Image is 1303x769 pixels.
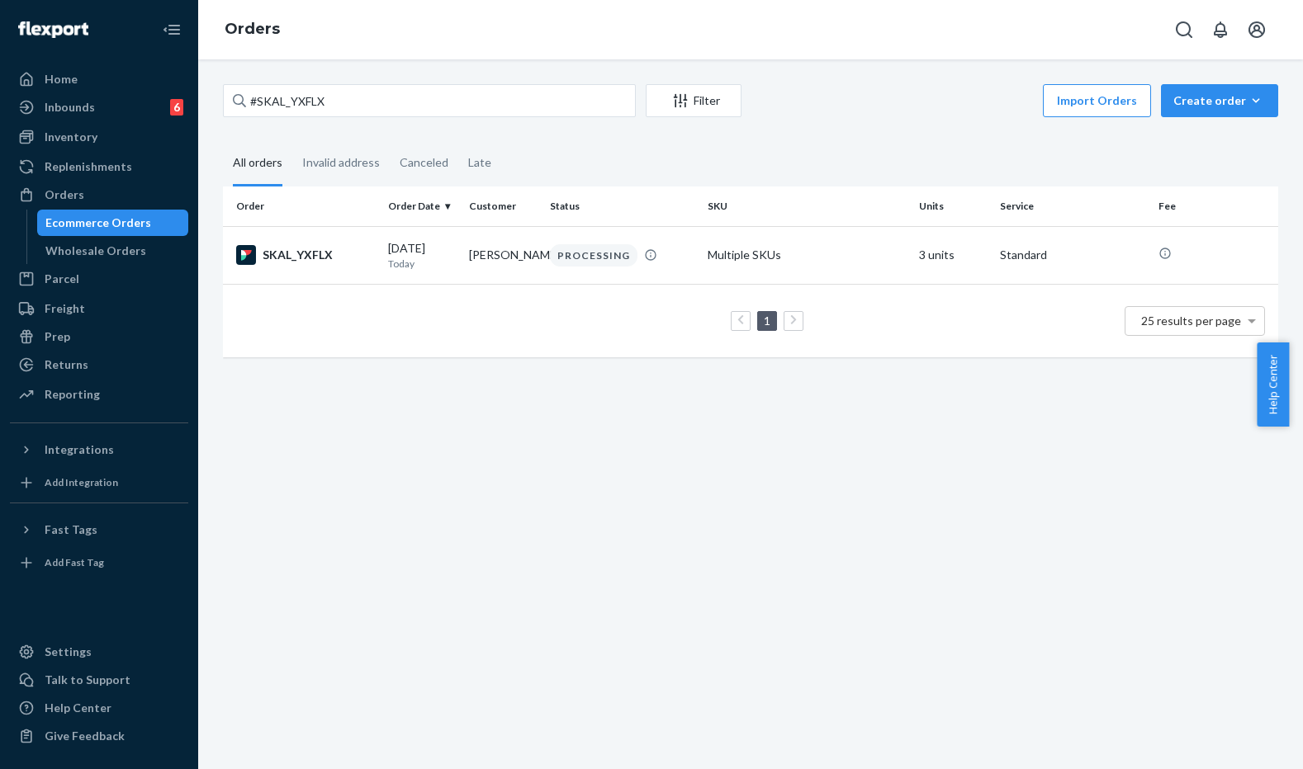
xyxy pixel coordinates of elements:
[10,381,188,408] a: Reporting
[993,186,1152,226] th: Service
[45,271,79,287] div: Parcel
[388,257,456,271] p: Today
[10,667,188,693] button: Talk to Support
[10,94,188,120] a: Inbounds6
[211,6,293,54] ol: breadcrumbs
[10,153,188,180] a: Replenishments
[1043,84,1151,117] button: Import Orders
[45,328,70,345] div: Prep
[10,351,188,378] a: Returns
[223,186,381,226] th: Order
[45,728,125,744] div: Give Feedback
[1152,186,1278,226] th: Fee
[543,186,702,226] th: Status
[37,238,189,264] a: Wholesale Orders
[45,475,118,489] div: Add Integration
[10,323,188,350] a: Prep
[1000,247,1145,263] p: Standard
[45,129,97,145] div: Inventory
[37,210,189,236] a: Ecommerce Orders
[1173,92,1266,109] div: Create order
[45,186,84,203] div: Orders
[45,672,130,688] div: Talk to Support
[10,295,188,322] a: Freight
[170,99,183,116] div: 6
[45,158,132,175] div: Replenishments
[223,84,636,117] input: Search orders
[45,521,97,538] div: Fast Tags
[45,71,78,87] div: Home
[155,13,188,46] button: Close Navigation
[701,186,912,226] th: SKU
[45,644,92,660] div: Settings
[462,226,543,284] td: [PERSON_NAME]
[10,695,188,721] a: Help Center
[468,141,491,184] div: Late
[236,245,375,265] div: SKAL_YXFLX
[233,141,282,186] div: All orders
[469,199,537,213] div: Customer
[45,243,146,259] div: Wholesale Orders
[1161,84,1278,117] button: Create order
[45,386,100,403] div: Reporting
[302,141,380,184] div: Invalid address
[45,555,104,569] div: Add Fast Tag
[550,244,637,267] div: PROCESSING
[45,300,85,317] div: Freight
[10,469,188,496] a: Add Integration
[10,517,188,543] button: Fast Tags
[647,92,741,109] div: Filter
[45,99,95,116] div: Inbounds
[1168,13,1201,46] button: Open Search Box
[10,182,188,208] a: Orders
[381,186,462,226] th: Order Date
[1257,342,1289,427] button: Help Center
[225,20,280,38] a: Orders
[10,124,188,150] a: Inventory
[10,66,188,92] a: Home
[10,436,188,463] button: Integrations
[1240,13,1273,46] button: Open account menu
[1204,13,1237,46] button: Open notifications
[10,639,188,665] a: Settings
[1198,719,1286,761] iframe: Opens a widget where you can chat to one of our agents
[388,240,456,271] div: [DATE]
[646,84,742,117] button: Filter
[45,356,88,373] div: Returns
[45,700,111,716] div: Help Center
[10,550,188,576] a: Add Fast Tag
[45,441,114,458] div: Integrations
[10,266,188,292] a: Parcel
[701,226,912,284] td: Multiple SKUs
[10,723,188,749] button: Give Feedback
[18,21,88,38] img: Flexport logo
[760,314,774,328] a: Page 1 is your current page
[400,141,448,184] div: Canceled
[912,226,993,284] td: 3 units
[1141,314,1241,328] span: 25 results per page
[45,215,151,231] div: Ecommerce Orders
[912,186,993,226] th: Units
